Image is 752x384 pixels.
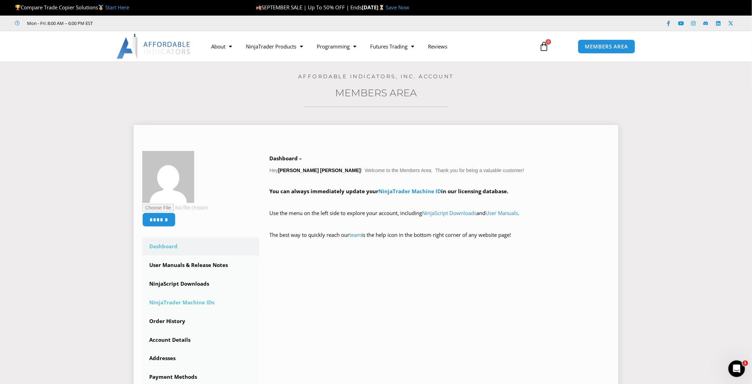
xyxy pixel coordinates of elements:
strong: [DATE] [362,4,386,11]
span: MEMBERS AREA [585,44,628,49]
span: 0 [546,39,551,45]
a: NinjaTrader Machine IDs [142,294,259,312]
nav: Menu [204,38,531,54]
img: 🥇 [98,5,104,10]
a: Order History [142,312,259,330]
span: SEPTEMBER SALE | Up To 50% OFF | Ends [256,4,362,11]
img: e8feb1ff8a5dfe589b667e4ba2618df02988beae940df039e8f2b8c095e55221 [142,151,194,203]
a: 0 [529,36,559,56]
span: 1 [743,360,748,366]
a: NinjaTrader Machine ID [379,188,441,195]
div: Hey ! Welcome to the Members Area. Thank you for being a valuable customer! [270,154,610,250]
a: About [204,38,239,54]
iframe: Customer reviews powered by Trustpilot [103,20,207,27]
a: Addresses [142,349,259,367]
a: team [350,231,362,238]
p: The best way to quickly reach our is the help icon in the bottom right corner of any website page! [270,230,610,250]
a: NinjaTrader Products [239,38,310,54]
a: Save Now [386,4,410,11]
a: MEMBERS AREA [578,39,636,54]
span: Compare Trade Copier Solutions [15,4,129,11]
a: NinjaScript Downloads [422,209,477,216]
a: Dashboard [142,238,259,256]
a: Futures Trading [363,38,421,54]
a: Start Here [105,4,129,11]
a: Members Area [335,87,417,99]
a: Programming [310,38,363,54]
p: Use the menu on the left side to explore your account, including and . [270,208,610,228]
b: Dashboard – [270,155,302,162]
a: Affordable Indicators, Inc. Account [298,73,454,80]
strong: You can always immediately update your in our licensing database. [270,188,509,195]
img: LogoAI | Affordable Indicators – NinjaTrader [117,34,191,59]
span: Mon - Fri: 8:00 AM – 6:00 PM EST [26,19,93,27]
a: Reviews [421,38,454,54]
a: User Manuals [486,209,518,216]
img: ⌛ [379,5,384,10]
strong: [PERSON_NAME] [PERSON_NAME] [278,168,361,173]
img: 🏆 [15,5,20,10]
a: Account Details [142,331,259,349]
a: User Manuals & Release Notes [142,256,259,274]
a: NinjaScript Downloads [142,275,259,293]
iframe: Intercom live chat [728,360,745,377]
img: 🍂 [256,5,261,10]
